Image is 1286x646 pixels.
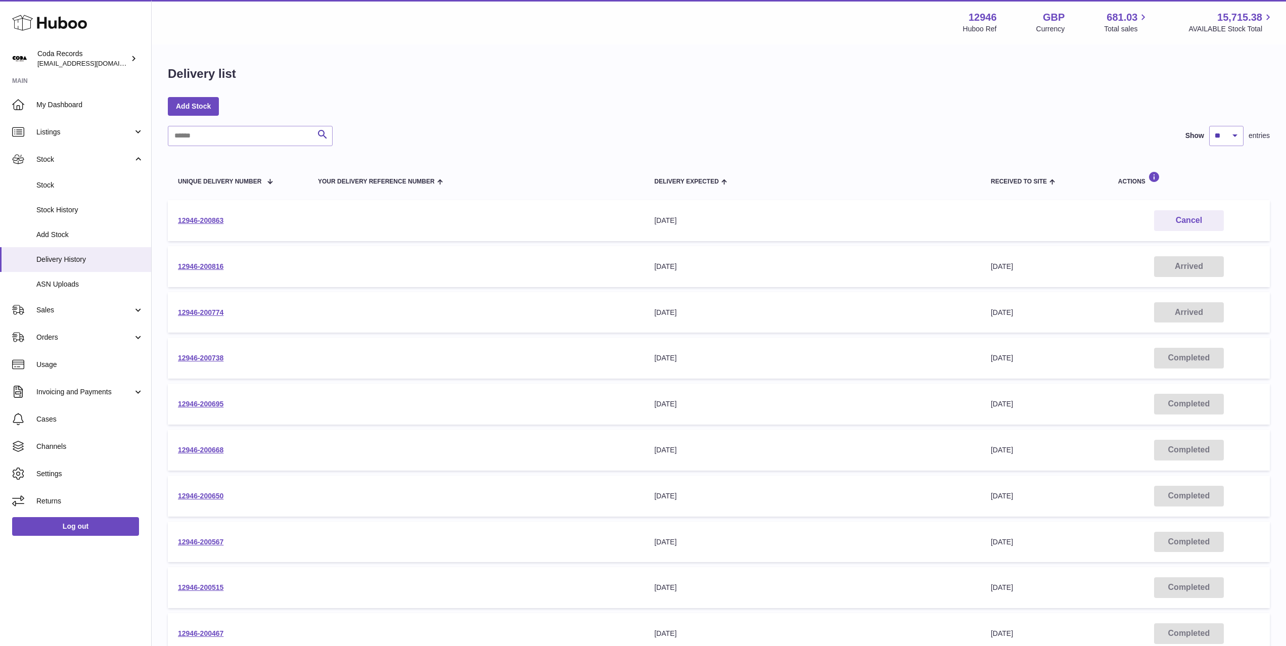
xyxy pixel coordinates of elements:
div: [DATE] [654,445,971,455]
span: [DATE] [991,446,1013,454]
a: 12946-200467 [178,629,223,637]
div: [DATE] [654,491,971,501]
label: Show [1185,131,1204,141]
strong: 12946 [969,11,997,24]
span: Sales [36,305,133,315]
button: Cancel [1154,210,1224,231]
span: Stock History [36,205,144,215]
span: [DATE] [991,400,1013,408]
div: [DATE] [654,308,971,317]
a: 12946-200863 [178,216,223,224]
a: 12946-200650 [178,492,223,500]
strong: GBP [1043,11,1065,24]
span: [DATE] [991,629,1013,637]
div: Huboo Ref [963,24,997,34]
span: Delivery Expected [654,178,718,185]
span: [DATE] [991,492,1013,500]
span: Settings [36,469,144,479]
div: Actions [1118,171,1260,185]
span: Usage [36,360,144,370]
a: 12946-200774 [178,308,223,316]
div: [DATE] [654,583,971,592]
span: [DATE] [991,262,1013,270]
span: ASN Uploads [36,280,144,289]
div: Currency [1036,24,1065,34]
span: Received to Site [991,178,1047,185]
a: Log out [12,517,139,535]
img: haz@pcatmedia.com [12,51,27,66]
div: [DATE] [654,216,971,225]
a: 12946-200668 [178,446,223,454]
span: Total sales [1104,24,1149,34]
a: 12946-200695 [178,400,223,408]
span: [DATE] [991,308,1013,316]
div: [DATE] [654,262,971,271]
span: Delivery History [36,255,144,264]
div: [DATE] [654,537,971,547]
span: Listings [36,127,133,137]
div: [DATE] [654,353,971,363]
span: Channels [36,442,144,451]
span: Stock [36,180,144,190]
div: Coda Records [37,49,128,68]
h1: Delivery list [168,66,236,82]
span: AVAILABLE Stock Total [1188,24,1274,34]
a: 12946-200567 [178,538,223,546]
a: 12946-200738 [178,354,223,362]
a: 15,715.38 AVAILABLE Stock Total [1188,11,1274,34]
span: My Dashboard [36,100,144,110]
span: [DATE] [991,583,1013,591]
span: 15,715.38 [1217,11,1262,24]
span: [EMAIL_ADDRESS][DOMAIN_NAME] [37,59,149,67]
span: Returns [36,496,144,506]
span: Add Stock [36,230,144,240]
span: Your Delivery Reference Number [318,178,435,185]
div: [DATE] [654,629,971,638]
span: Stock [36,155,133,164]
a: Add Stock [168,97,219,115]
a: 681.03 Total sales [1104,11,1149,34]
span: Unique Delivery Number [178,178,261,185]
div: [DATE] [654,399,971,409]
span: 681.03 [1107,11,1137,24]
span: [DATE] [991,354,1013,362]
span: Orders [36,333,133,342]
a: 12946-200515 [178,583,223,591]
span: Cases [36,414,144,424]
span: Invoicing and Payments [36,387,133,397]
span: entries [1249,131,1270,141]
span: [DATE] [991,538,1013,546]
a: 12946-200816 [178,262,223,270]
